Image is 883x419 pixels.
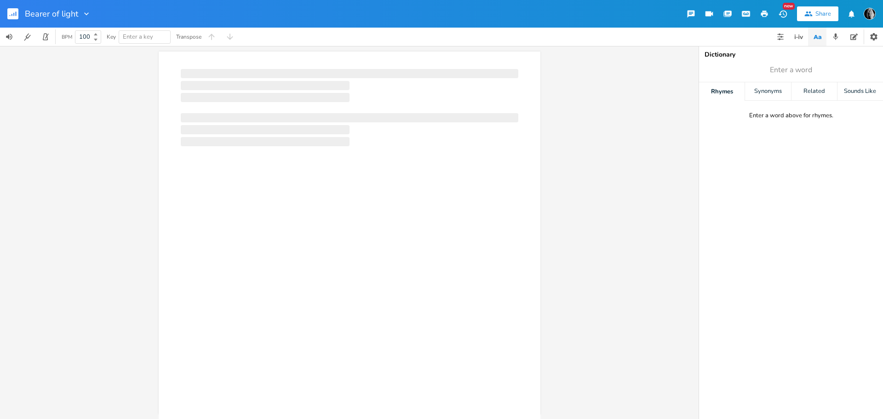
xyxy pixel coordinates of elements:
[25,10,78,18] span: Bearer of light
[774,6,792,22] button: New
[783,3,795,10] div: New
[815,10,831,18] div: Share
[749,112,833,120] div: Enter a word above for rhymes.
[791,82,837,101] div: Related
[62,34,72,40] div: BPM
[176,34,201,40] div: Transpose
[797,6,838,21] button: Share
[770,65,812,75] span: Enter a word
[745,82,791,101] div: Synonyms
[107,34,116,40] div: Key
[123,33,153,41] span: Enter a key
[864,8,876,20] img: RTW72
[699,82,745,101] div: Rhymes
[705,52,877,58] div: Dictionary
[837,82,883,101] div: Sounds Like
